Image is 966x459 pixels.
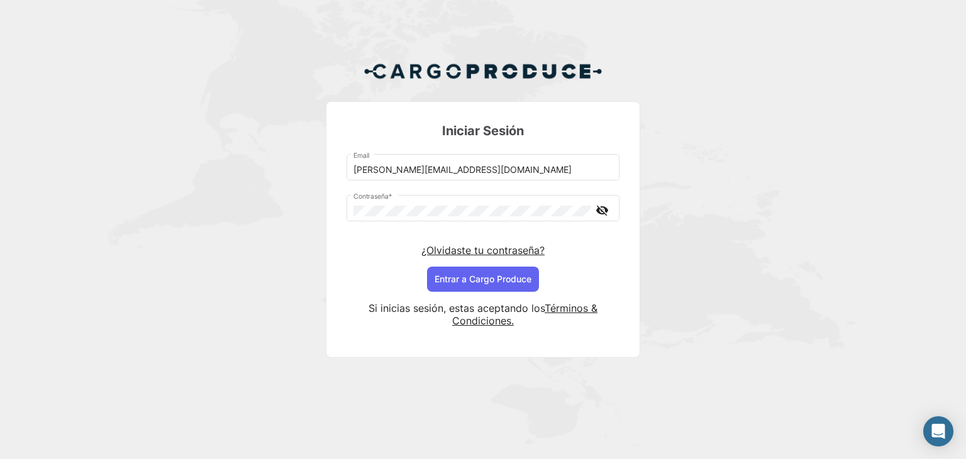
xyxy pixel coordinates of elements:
button: Entrar a Cargo Produce [427,267,539,292]
input: Email [353,165,613,175]
a: Términos & Condiciones. [452,302,597,327]
mat-icon: visibility_off [594,202,609,218]
span: Si inicias sesión, estas aceptando los [369,302,545,314]
h3: Iniciar Sesión [347,122,619,140]
img: Cargo Produce Logo [364,56,602,86]
div: Abrir Intercom Messenger [923,416,953,446]
a: ¿Olvidaste tu contraseña? [421,244,545,257]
